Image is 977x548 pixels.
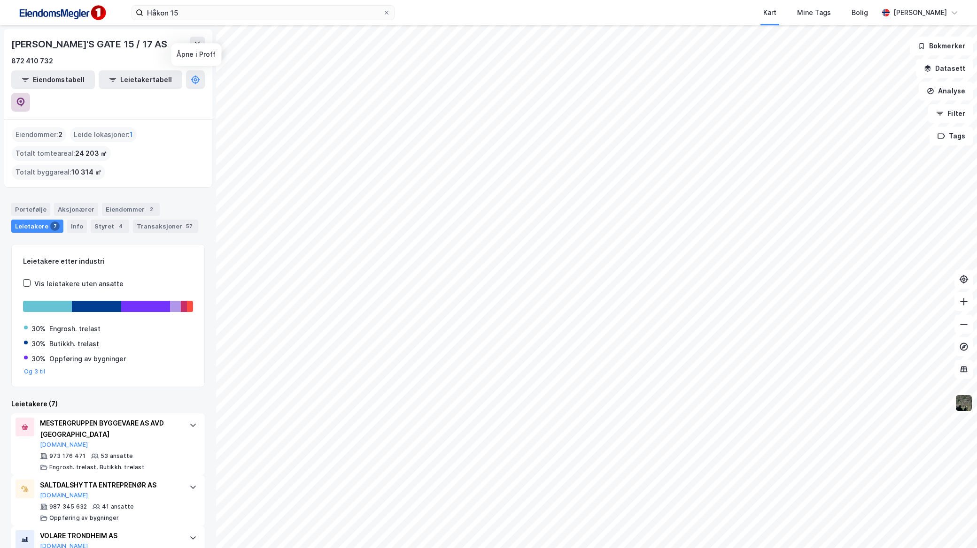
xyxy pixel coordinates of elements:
[12,127,66,142] div: Eiendommer :
[15,2,109,23] img: F4PB6Px+NJ5v8B7XTbfpPpyloAAAAASUVORK5CYII=
[102,203,160,216] div: Eiendommer
[11,220,63,233] div: Leietakere
[34,278,124,289] div: Vis leietakere uten ansatte
[910,37,973,55] button: Bokmerker
[130,129,133,140] span: 1
[955,394,973,412] img: 9k=
[49,353,126,365] div: Oppføring av bygninger
[49,452,85,460] div: 973 176 471
[11,203,50,216] div: Portefølje
[54,203,98,216] div: Aksjonærer
[40,492,88,499] button: [DOMAIN_NAME]
[40,441,88,449] button: [DOMAIN_NAME]
[930,503,977,548] div: Kontrollprogram for chat
[893,7,947,18] div: [PERSON_NAME]
[102,503,134,510] div: 41 ansatte
[23,256,193,267] div: Leietakere etter industri
[919,82,973,100] button: Analyse
[143,6,383,20] input: Søk på adresse, matrikkel, gårdeiere, leietakere eller personer
[930,127,973,145] button: Tags
[184,221,194,231] div: 57
[101,452,133,460] div: 53 ansatte
[58,129,62,140] span: 2
[31,353,46,365] div: 30%
[75,148,107,159] span: 24 203 ㎡
[12,165,105,180] div: Totalt byggareal :
[116,221,125,231] div: 4
[11,37,169,52] div: [PERSON_NAME]'S GATE 15 / 17 AS
[24,368,46,375] button: Og 3 til
[31,338,46,350] div: 30%
[67,220,87,233] div: Info
[49,503,87,510] div: 987 345 632
[11,55,53,67] div: 872 410 732
[11,398,205,410] div: Leietakere (7)
[12,146,111,161] div: Totalt tomteareal :
[49,464,145,471] div: Engrosh. trelast, Butikkh. trelast
[31,323,46,335] div: 30%
[71,167,101,178] span: 10 314 ㎡
[49,514,119,522] div: Oppføring av bygninger
[133,220,198,233] div: Transaksjoner
[99,70,182,89] button: Leietakertabell
[928,104,973,123] button: Filter
[797,7,831,18] div: Mine Tags
[49,338,99,350] div: Butikkh. trelast
[852,7,868,18] div: Bolig
[11,70,95,89] button: Eiendomstabell
[930,503,977,548] iframe: Chat Widget
[916,59,973,78] button: Datasett
[91,220,129,233] div: Styret
[40,418,180,440] div: MESTERGRUPPEN BYGGEVARE AS AVD [GEOGRAPHIC_DATA]
[49,323,101,335] div: Engrosh. trelast
[40,479,180,491] div: SALTDALSHYTTA ENTREPRENØR AS
[50,221,60,231] div: 7
[70,127,137,142] div: Leide lokasjoner :
[763,7,776,18] div: Kart
[147,205,156,214] div: 2
[40,530,180,541] div: VOLARE TRONDHEIM AS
